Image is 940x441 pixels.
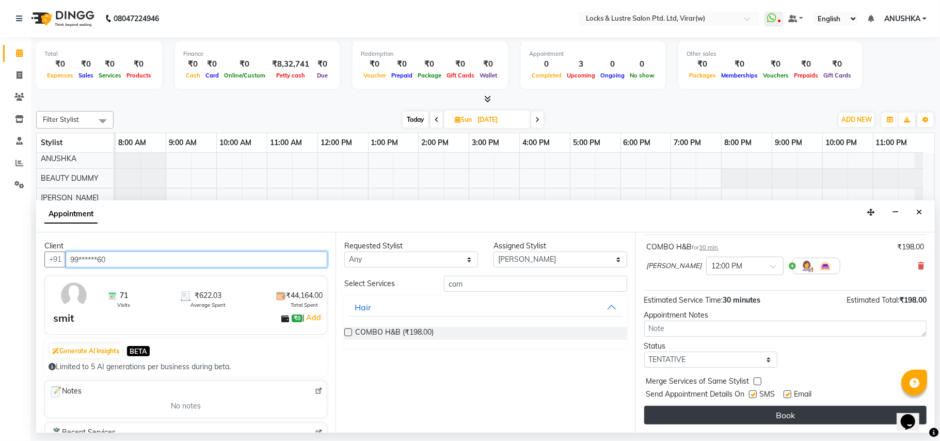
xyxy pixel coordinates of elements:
[598,72,627,79] span: Ongoing
[274,72,308,79] span: Petty cash
[291,301,318,309] span: Total Spent
[419,135,451,150] a: 2:00 PM
[44,58,76,70] div: ₹0
[564,72,598,79] span: Upcoming
[41,193,99,202] span: [PERSON_NAME]
[337,278,436,289] div: Select Services
[41,138,62,147] span: Stylist
[699,244,719,251] span: 30 min
[823,135,859,150] a: 10:00 PM
[50,344,122,358] button: Generate AI Insights
[53,310,74,326] div: smit
[646,389,745,402] span: Send Appointment Details On
[348,298,623,317] button: Hair
[570,135,603,150] a: 5:00 PM
[415,58,444,70] div: ₹0
[821,72,854,79] span: Gift Cards
[76,72,96,79] span: Sales
[899,295,927,305] span: ₹198.00
[96,72,124,79] span: Services
[389,58,415,70] div: ₹0
[49,427,116,439] span: Recent Services
[49,361,323,372] div: Limited to 5 AI generations per business during beta.
[897,242,924,253] div: ₹198.00
[627,58,657,70] div: 0
[49,385,82,399] span: Notes
[355,301,371,313] div: Hair
[114,4,159,33] b: 08047224946
[76,58,96,70] div: ₹0
[520,135,552,150] a: 4:00 PM
[369,135,401,150] a: 1:00 PM
[124,58,154,70] div: ₹0
[44,72,76,79] span: Expenses
[692,244,719,251] small: for
[647,242,719,253] div: COMBO H&B
[912,204,927,220] button: Close
[66,251,327,267] input: Search by Name/Mobile/Email/Code
[841,116,872,123] span: ADD NEW
[302,311,323,324] span: |
[314,72,330,79] span: Due
[117,301,130,309] span: Visits
[166,135,199,150] a: 9:00 AM
[124,72,154,79] span: Products
[127,346,150,356] span: BETA
[44,251,66,267] button: +91
[884,13,920,24] span: ANUSHKA
[723,295,761,305] span: 30 minutes
[203,58,221,70] div: ₹0
[43,115,79,123] span: Filter Stylist
[190,301,226,309] span: Average Spent
[292,314,302,323] span: ₹0
[646,376,750,389] span: Merge Services of Same Stylist
[493,241,627,251] div: Assigned Stylist
[221,72,268,79] span: Online/Custom
[719,58,760,70] div: ₹0
[203,72,221,79] span: Card
[647,261,702,271] span: [PERSON_NAME]
[791,58,821,70] div: ₹0
[598,58,627,70] div: 0
[529,50,657,58] div: Appointment
[183,58,203,70] div: ₹0
[772,135,805,150] a: 9:00 PM
[183,72,203,79] span: Cash
[305,311,323,324] a: Add
[529,72,564,79] span: Completed
[621,135,654,150] a: 6:00 PM
[415,72,444,79] span: Package
[26,4,97,33] img: logo
[183,50,331,58] div: Finance
[286,290,323,301] span: ₹44,164.00
[217,135,254,150] a: 10:00 AM
[361,58,389,70] div: ₹0
[96,58,124,70] div: ₹0
[171,401,201,412] span: No notes
[41,154,76,163] span: ANUSHKA
[627,72,657,79] span: No show
[644,295,723,305] span: Estimated Service Time:
[687,58,719,70] div: ₹0
[847,295,899,305] span: Estimated Total:
[403,112,428,128] span: Today
[760,58,791,70] div: ₹0
[564,58,598,70] div: 3
[791,72,821,79] span: Prepaids
[116,135,149,150] a: 8:00 AM
[120,290,128,301] span: 71
[671,135,704,150] a: 7:00 PM
[313,58,331,70] div: ₹0
[41,174,99,183] span: BEAUTY DUMMY
[529,58,564,70] div: 0
[687,72,719,79] span: Packages
[444,58,477,70] div: ₹0
[644,341,778,352] div: Status
[389,72,415,79] span: Prepaid
[44,205,98,224] span: Appointment
[195,290,221,301] span: ₹622.03
[687,50,854,58] div: Other sales
[760,72,791,79] span: Vouchers
[452,116,474,123] span: Sun
[644,310,927,321] div: Appointment Notes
